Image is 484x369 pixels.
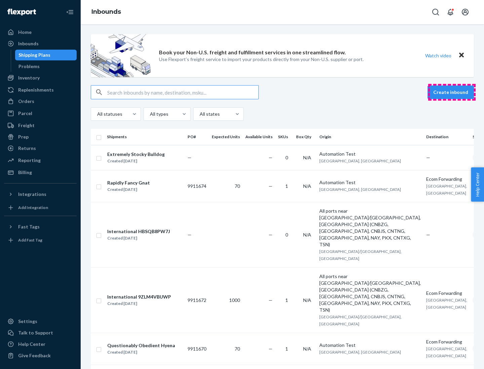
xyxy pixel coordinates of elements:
[159,49,346,56] p: Book your Non-U.S. freight and fulfillment services in one streamlined flow.
[4,221,77,232] button: Fast Tags
[188,232,192,238] span: —
[107,86,258,99] input: Search inbounds by name, destination, msku...
[107,349,175,356] div: Created [DATE]
[4,189,77,200] button: Integrations
[188,155,192,160] span: —
[185,333,209,365] td: 9911670
[4,85,77,95] a: Replenishments
[185,170,209,202] td: 9911674
[4,235,77,246] a: Add Fast Tag
[18,223,40,230] div: Fast Tags
[269,155,273,160] span: —
[471,167,484,202] button: Help Center
[269,346,273,352] span: —
[18,122,35,129] div: Freight
[4,327,77,338] a: Talk to Support
[15,50,77,60] a: Shipping Plans
[269,183,273,189] span: —
[428,86,474,99] button: Create inbound
[107,186,150,193] div: Created [DATE]
[107,300,171,307] div: Created [DATE]
[426,155,430,160] span: —
[269,297,273,303] span: —
[269,232,273,238] span: —
[96,111,97,117] input: All statuses
[209,129,243,145] th: Expected Units
[107,179,150,186] div: Rapidly Fancy Gnat
[4,131,77,142] a: Prep
[303,346,311,352] span: N/A
[18,157,41,164] div: Reporting
[229,297,240,303] span: 1000
[199,111,200,117] input: All states
[4,96,77,107] a: Orders
[426,183,467,196] span: [GEOGRAPHIC_DATA], [GEOGRAPHIC_DATA]
[303,183,311,189] span: N/A
[18,52,50,58] div: Shipping Plans
[107,151,165,158] div: Extremely Stocky Bulldog
[285,346,288,352] span: 1
[4,72,77,83] a: Inventory
[7,9,36,15] img: Flexport logo
[18,341,45,348] div: Help Center
[18,29,32,36] div: Home
[426,290,467,297] div: Ecom Forwarding
[285,155,288,160] span: 0
[18,134,29,140] div: Prep
[235,183,240,189] span: 70
[319,273,421,313] div: All ports near [GEOGRAPHIC_DATA]/[GEOGRAPHIC_DATA], [GEOGRAPHIC_DATA] (CNBZG, [GEOGRAPHIC_DATA], ...
[285,183,288,189] span: 1
[149,111,150,117] input: All types
[107,158,165,164] div: Created [DATE]
[18,87,54,93] div: Replenishments
[4,202,77,213] a: Add Integration
[319,187,401,192] span: [GEOGRAPHIC_DATA], [GEOGRAPHIC_DATA]
[104,129,185,145] th: Shipments
[319,342,421,349] div: Automation Test
[18,237,42,243] div: Add Fast Tag
[319,179,421,186] div: Automation Test
[319,249,402,261] span: [GEOGRAPHIC_DATA]/[GEOGRAPHIC_DATA], [GEOGRAPHIC_DATA]
[285,232,288,238] span: 0
[159,56,364,63] p: Use Flexport’s freight service to import your products directly from your Non-U.S. supplier or port.
[4,339,77,350] a: Help Center
[91,8,121,15] a: Inbounds
[18,205,48,210] div: Add Integration
[4,108,77,119] a: Parcel
[18,40,39,47] div: Inbounds
[275,129,293,145] th: SKUs
[235,346,240,352] span: 70
[319,314,402,326] span: [GEOGRAPHIC_DATA]/[GEOGRAPHIC_DATA], [GEOGRAPHIC_DATA]
[303,297,311,303] span: N/A
[303,155,311,160] span: N/A
[107,228,170,235] div: International HBSQB8PW7J
[18,98,34,105] div: Orders
[18,74,40,81] div: Inventory
[429,5,442,19] button: Open Search Box
[18,318,37,325] div: Settings
[293,129,317,145] th: Box Qty
[426,298,467,310] span: [GEOGRAPHIC_DATA], [GEOGRAPHIC_DATA]
[319,350,401,355] span: [GEOGRAPHIC_DATA], [GEOGRAPHIC_DATA]
[424,129,470,145] th: Destination
[444,5,457,19] button: Open notifications
[426,232,430,238] span: —
[426,346,467,358] span: [GEOGRAPHIC_DATA], [GEOGRAPHIC_DATA]
[4,120,77,131] a: Freight
[4,316,77,327] a: Settings
[18,191,46,198] div: Integrations
[457,51,466,60] button: Close
[185,129,209,145] th: PO#
[319,208,421,248] div: All ports near [GEOGRAPHIC_DATA]/[GEOGRAPHIC_DATA], [GEOGRAPHIC_DATA] (CNBZG, [GEOGRAPHIC_DATA], ...
[4,167,77,178] a: Billing
[319,151,421,157] div: Automation Test
[86,2,126,22] ol: breadcrumbs
[4,143,77,154] a: Returns
[426,176,467,182] div: Ecom Forwarding
[458,5,472,19] button: Open account menu
[303,232,311,238] span: N/A
[185,267,209,333] td: 9911672
[4,155,77,166] a: Reporting
[15,61,77,72] a: Problems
